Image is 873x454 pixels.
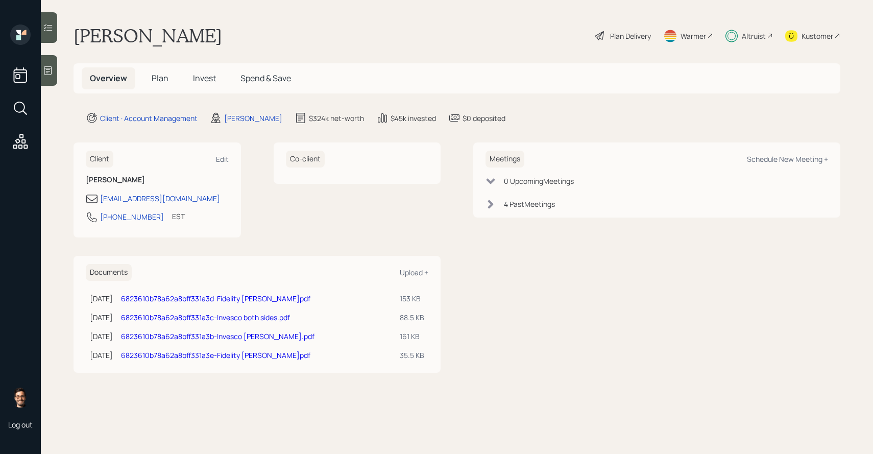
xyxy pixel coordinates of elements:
[391,113,436,124] div: $45k invested
[90,331,113,342] div: [DATE]
[121,313,290,322] a: 6823610b78a62a8bff331a3c-Invesco both sides.pdf
[100,193,220,204] div: [EMAIL_ADDRESS][DOMAIN_NAME]
[86,151,113,168] h6: Client
[8,420,33,429] div: Log out
[400,312,424,323] div: 88.5 KB
[681,31,706,41] div: Warmer
[152,73,168,84] span: Plan
[504,199,555,209] div: 4 Past Meeting s
[90,312,113,323] div: [DATE]
[742,31,766,41] div: Altruist
[400,331,424,342] div: 161 KB
[504,176,574,186] div: 0 Upcoming Meeting s
[121,331,314,341] a: 6823610b78a62a8bff331a3b-Invesco [PERSON_NAME].pdf
[486,151,524,168] h6: Meetings
[172,211,185,222] div: EST
[286,151,325,168] h6: Co-client
[90,350,113,361] div: [DATE]
[74,25,222,47] h1: [PERSON_NAME]
[10,387,31,408] img: sami-boghos-headshot.png
[193,73,216,84] span: Invest
[309,113,364,124] div: $324k net-worth
[86,176,229,184] h6: [PERSON_NAME]
[240,73,291,84] span: Spend & Save
[400,268,428,277] div: Upload +
[100,113,198,124] div: Client · Account Management
[400,293,424,304] div: 153 KB
[610,31,651,41] div: Plan Delivery
[802,31,833,41] div: Kustomer
[121,294,310,303] a: 6823610b78a62a8bff331a3d-Fidelity [PERSON_NAME]pdf
[121,350,310,360] a: 6823610b78a62a8bff331a3e-Fidelity [PERSON_NAME]pdf
[224,113,282,124] div: [PERSON_NAME]
[747,154,828,164] div: Schedule New Meeting +
[90,293,113,304] div: [DATE]
[100,211,164,222] div: [PHONE_NUMBER]
[400,350,424,361] div: 35.5 KB
[216,154,229,164] div: Edit
[463,113,505,124] div: $0 deposited
[86,264,132,281] h6: Documents
[90,73,127,84] span: Overview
